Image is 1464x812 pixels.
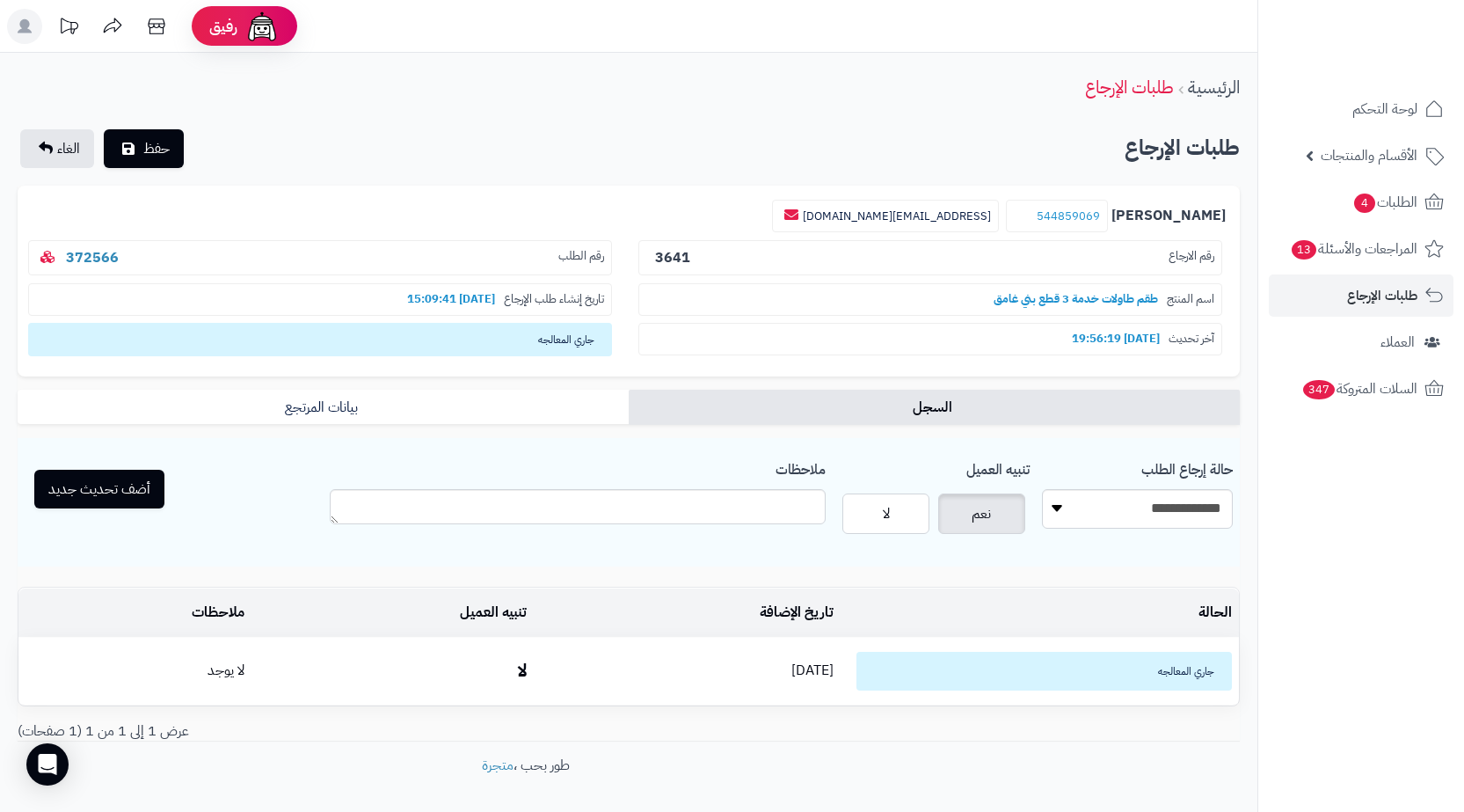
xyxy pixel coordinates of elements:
a: المراجعات والأسئلة13 [1269,228,1453,270]
span: نعم [972,503,991,524]
h2: طلبات الإرجاع [1125,130,1240,166]
b: [PERSON_NAME] [1111,206,1226,226]
a: الرئيسية [1188,74,1240,100]
b: [DATE] 19:56:19 [1063,330,1169,347]
td: لا يوجد [18,638,251,705]
span: جاري المعالجه [856,652,1232,691]
a: السجل [629,390,1240,425]
a: 372566 [66,247,119,268]
span: السلات المتروكة [1301,377,1417,401]
a: لوحة التحكم [1269,88,1453,130]
td: تاريخ الإضافة [534,589,841,637]
a: طلبات الإرجاع [1269,274,1453,317]
span: الطلبات [1352,190,1417,215]
label: حالة إرجاع الطلب [1141,452,1233,480]
img: logo-2.png [1344,30,1447,67]
a: الغاء [20,129,94,168]
span: الأقسام والمنتجات [1321,143,1417,168]
span: المراجعات والأسئلة [1290,237,1417,261]
button: أضف تحديث جديد [34,470,164,508]
img: ai-face.png [244,9,280,44]
a: متجرة [482,755,513,776]
span: الغاء [57,138,80,159]
a: 544859069 [1037,208,1100,224]
td: تنبيه العميل [251,589,534,637]
span: حفظ [143,138,170,159]
td: ملاحظات [18,589,251,637]
span: 13 [1291,239,1317,260]
a: بيانات المرتجع [18,390,629,425]
span: طلبات الإرجاع [1347,283,1417,308]
b: [DATE] 15:09:41 [398,290,504,307]
span: آخر تحديث [1169,331,1214,347]
div: Open Intercom Messenger [26,743,69,786]
span: العملاء [1380,330,1415,355]
a: العملاء [1269,321,1453,363]
button: حفظ [104,129,184,168]
a: [EMAIL_ADDRESS][DOMAIN_NAME] [803,208,991,224]
span: لوحة التحكم [1352,97,1417,121]
a: الطلبات4 [1269,181,1453,223]
td: [DATE] [534,638,841,705]
span: 4 [1353,193,1376,214]
label: ملاحظات [776,452,826,480]
span: تاريخ إنشاء طلب الإرجاع [504,291,604,308]
b: لا [518,657,527,684]
b: 3641 [655,247,690,268]
span: رقم الطلب [558,248,604,268]
span: رفيق [209,16,237,37]
span: اسم المنتج [1167,291,1214,308]
a: تحديثات المنصة [47,9,91,48]
label: تنبيه العميل [966,452,1030,480]
span: رقم الارجاع [1169,248,1214,268]
div: عرض 1 إلى 1 من 1 (1 صفحات) [4,721,629,742]
a: السلات المتروكة347 [1269,368,1453,410]
b: طقم طاولات خدمة 3 قطع بني غامق [985,290,1167,307]
span: لا [883,503,890,524]
span: 347 [1302,379,1336,400]
a: طلبات الإرجاع [1085,74,1174,100]
td: الحالة [841,589,1239,637]
span: جاري المعالجه [28,323,612,356]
